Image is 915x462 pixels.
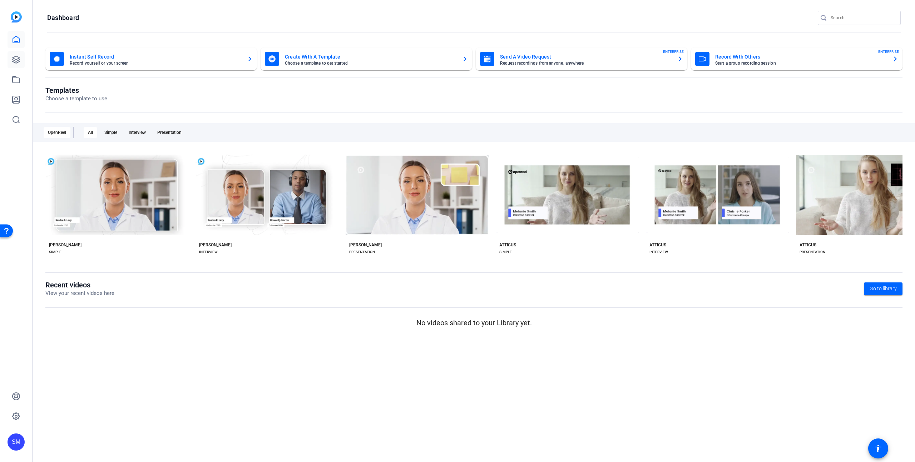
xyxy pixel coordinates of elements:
h1: Templates [45,86,107,95]
h1: Dashboard [47,14,79,22]
mat-card-subtitle: Request recordings from anyone, anywhere [500,61,672,65]
mat-card-title: Record With Others [715,52,887,61]
span: ENTERPRISE [663,49,684,54]
div: Interview [124,127,150,138]
p: Choose a template to use [45,95,107,103]
div: INTERVIEW [649,249,668,255]
div: [PERSON_NAME] [49,242,81,248]
div: ATTICUS [800,242,816,248]
p: No videos shared to your Library yet. [45,317,902,328]
mat-card-subtitle: Choose a template to get started [285,61,456,65]
mat-card-title: Create With A Template [285,52,456,61]
div: Presentation [153,127,186,138]
mat-card-title: Send A Video Request [500,52,672,61]
mat-card-title: Instant Self Record [70,52,241,61]
span: ENTERPRISE [878,49,899,54]
div: [PERSON_NAME] [199,242,232,248]
button: Send A Video RequestRequest recordings from anyone, anywhereENTERPRISE [476,47,687,70]
h1: Recent videos [45,281,114,289]
input: Search [831,14,895,22]
img: blue-gradient.svg [11,11,22,22]
div: ATTICUS [649,242,666,248]
div: OpenReel [44,127,70,138]
button: Record With OthersStart a group recording sessionENTERPRISE [691,47,902,70]
mat-card-subtitle: Record yourself or your screen [70,61,241,65]
div: SM [8,433,25,451]
button: Instant Self RecordRecord yourself or your screen [45,47,257,70]
div: All [84,127,97,138]
div: [PERSON_NAME] [349,242,382,248]
button: Create With A TemplateChoose a template to get started [261,47,472,70]
p: View your recent videos here [45,289,114,297]
div: PRESENTATION [349,249,375,255]
div: ATTICUS [499,242,516,248]
mat-icon: accessibility [874,444,882,453]
span: Go to library [870,285,897,292]
div: SIMPLE [499,249,512,255]
div: INTERVIEW [199,249,218,255]
mat-card-subtitle: Start a group recording session [715,61,887,65]
div: Simple [100,127,122,138]
div: SIMPLE [49,249,61,255]
a: Go to library [864,282,902,295]
div: PRESENTATION [800,249,825,255]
